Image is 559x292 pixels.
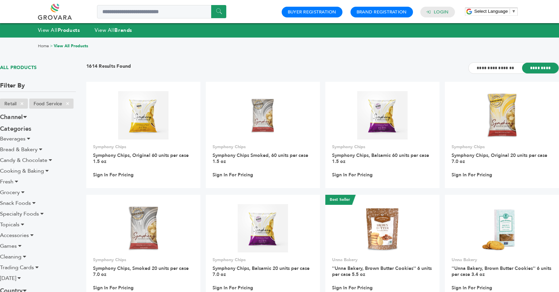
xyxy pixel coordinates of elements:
[86,63,131,73] h3: 1614 Results Found
[478,204,526,253] img: ''Unna Bakery, Brown Butter Cookies'' 6 units per case 3.4 oz
[452,152,547,165] a: Symphony Chips, Original 20 units per case 7.0 oz
[213,152,308,165] a: Symphony Chips Smoked, 60 units per case 1.5 oz
[127,204,159,252] img: Symphony Chips, Smoked 20 units per case 7.0 oz
[332,172,373,178] a: Sign In For Pricing
[95,27,132,34] a: View AllBrands
[512,9,516,14] span: ▼
[62,100,73,108] span: ×
[332,285,373,291] a: Sign In For Pricing
[486,91,518,139] img: Symphony Chips, Original 20 units per case 7.0 oz
[38,43,49,49] a: Home
[332,257,433,263] p: Unna Bakery
[38,27,80,34] a: View AllProducts
[452,285,492,291] a: Sign In For Pricing
[213,144,313,150] p: Symphony Chips
[213,257,313,263] p: Symphony Chips
[452,144,552,150] p: Symphony Chips
[213,285,253,291] a: Sign In For Pricing
[16,100,28,108] span: ×
[452,265,551,278] a: ''Unna Bakery, Brown Butter Cookies'' 6 units per case 3.4 oz
[93,285,134,291] a: Sign In For Pricing
[239,91,287,140] img: Symphony Chips Smoked, 60 units per case 1.5 oz
[114,27,132,34] strong: Brands
[93,265,189,278] a: Symphony Chips, Smoked 20 units per case 7.0 oz
[97,5,226,18] input: Search a product or brand...
[118,91,169,139] img: Symphony Chips, Original 60 units per case 1.5 oz
[358,204,407,253] img: ''Unna Bakery, Brown Butter Cookies'' 6 units per case 5.5 oz
[332,144,433,150] p: Symphony Chips
[474,9,516,14] a: Select Language​
[357,91,408,139] img: Symphony Chips, Balsamic 60 units per case 1.5 oz
[452,172,492,178] a: Sign In For Pricing
[213,172,253,178] a: Sign In For Pricing
[213,265,310,278] a: Symphony Chips, Balsamic 20 units per case 7.0 oz
[332,152,429,165] a: Symphony Chips, Balsamic 60 units per case 1.5 oz
[50,43,53,49] span: >
[29,99,74,109] li: Food Service
[54,43,88,49] a: View All Products
[93,144,194,150] p: Symphony Chips
[332,265,432,278] a: ''Unna Bakery, Brown Butter Cookies'' 6 units per case 5.5 oz
[58,27,80,34] strong: Products
[238,204,288,252] img: Symphony Chips, Balsamic 20 units per case 7.0 oz
[474,9,508,14] span: Select Language
[434,9,449,15] a: Login
[93,257,194,263] p: Symphony Chips
[288,9,336,15] a: Buyer Registration
[93,172,134,178] a: Sign In For Pricing
[452,257,552,263] p: Unna Bakery
[93,152,189,165] a: Symphony Chips, Original 60 units per case 1.5 oz
[357,9,407,15] a: Brand Registration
